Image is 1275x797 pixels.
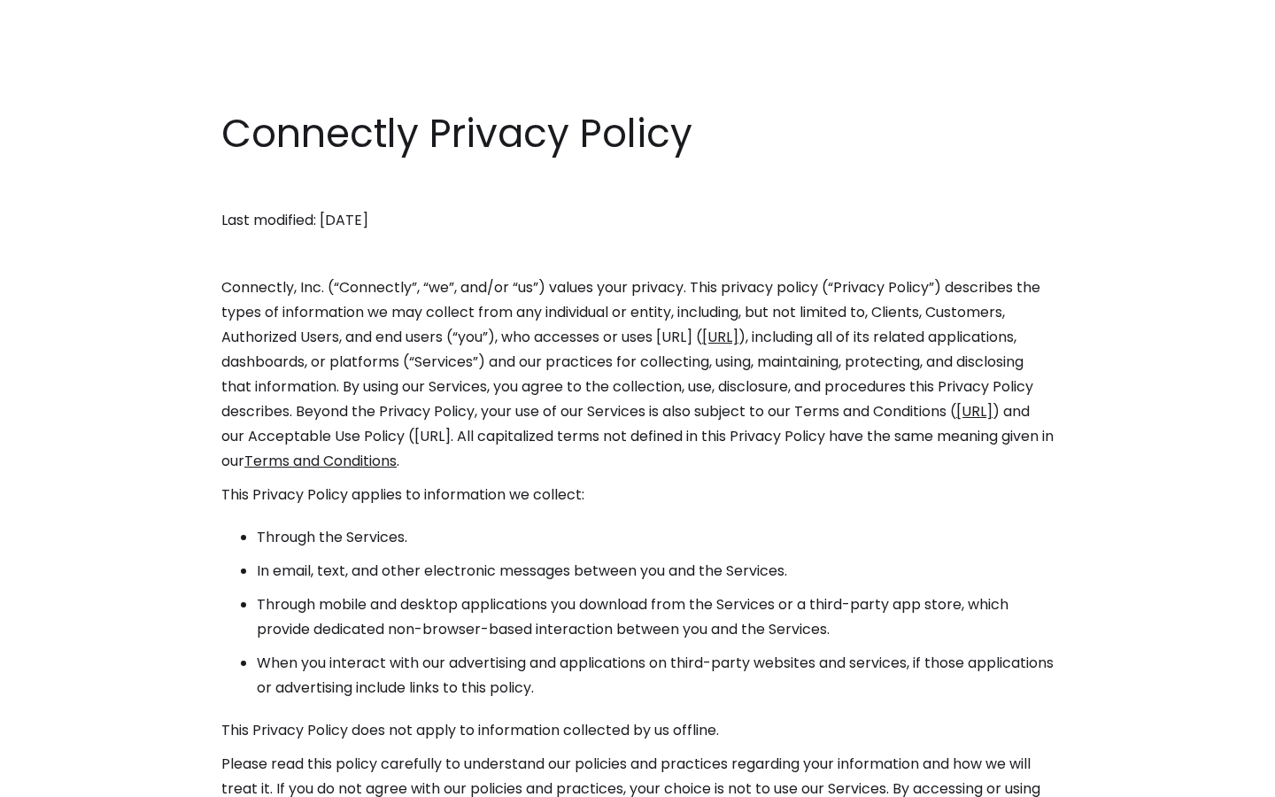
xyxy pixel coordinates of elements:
[956,401,993,422] a: [URL]
[18,764,106,791] aside: Language selected: English
[257,559,1054,584] li: In email, text, and other electronic messages between you and the Services.
[221,208,1054,233] p: Last modified: [DATE]
[244,451,397,471] a: Terms and Conditions
[221,483,1054,507] p: This Privacy Policy applies to information we collect:
[35,766,106,791] ul: Language list
[221,242,1054,267] p: ‍
[221,174,1054,199] p: ‍
[257,592,1054,642] li: Through mobile and desktop applications you download from the Services or a third-party app store...
[257,651,1054,700] li: When you interact with our advertising and applications on third-party websites and services, if ...
[221,275,1054,474] p: Connectly, Inc. (“Connectly”, “we”, and/or “us”) values your privacy. This privacy policy (“Priva...
[257,525,1054,550] li: Through the Services.
[702,327,738,347] a: [URL]
[221,106,1054,161] h1: Connectly Privacy Policy
[221,718,1054,743] p: This Privacy Policy does not apply to information collected by us offline.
